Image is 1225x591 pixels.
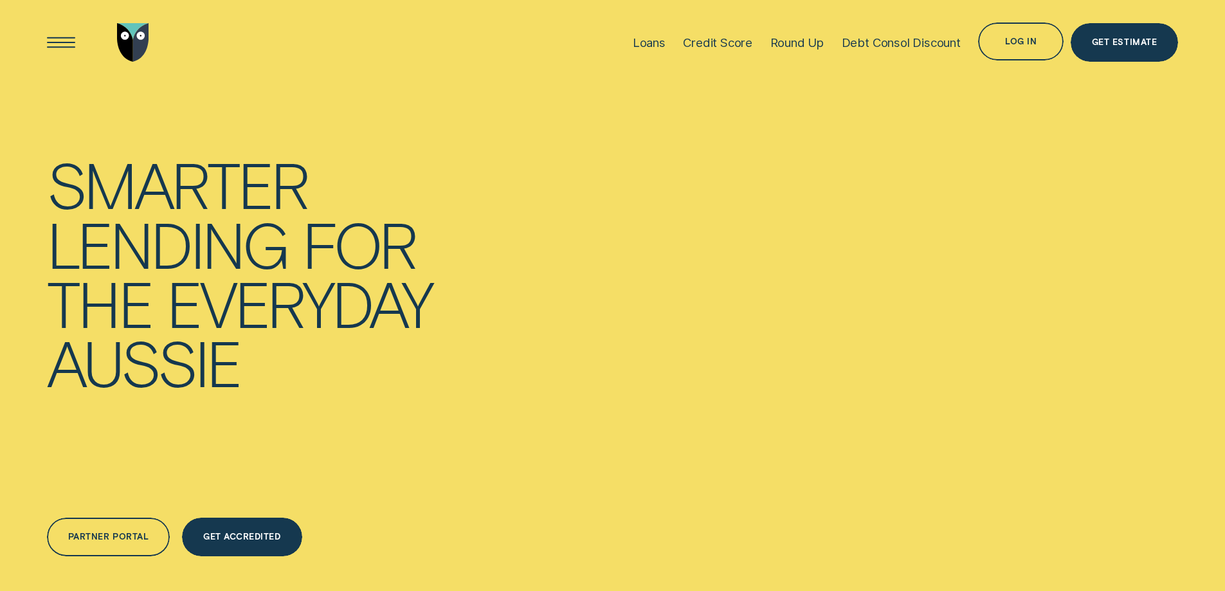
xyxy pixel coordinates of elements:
a: Get Estimate [1071,23,1178,62]
div: Debt Consol Discount [842,35,961,50]
button: Log in [978,23,1063,61]
div: Credit Score [683,35,752,50]
h4: Smarter lending for the everyday Aussie [47,154,523,392]
a: Get Accredited [182,518,302,556]
button: Open Menu [42,23,80,62]
div: Loans [633,35,666,50]
img: Wisr [117,23,149,62]
a: Partner Portal [47,518,170,556]
div: Round Up [770,35,824,50]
